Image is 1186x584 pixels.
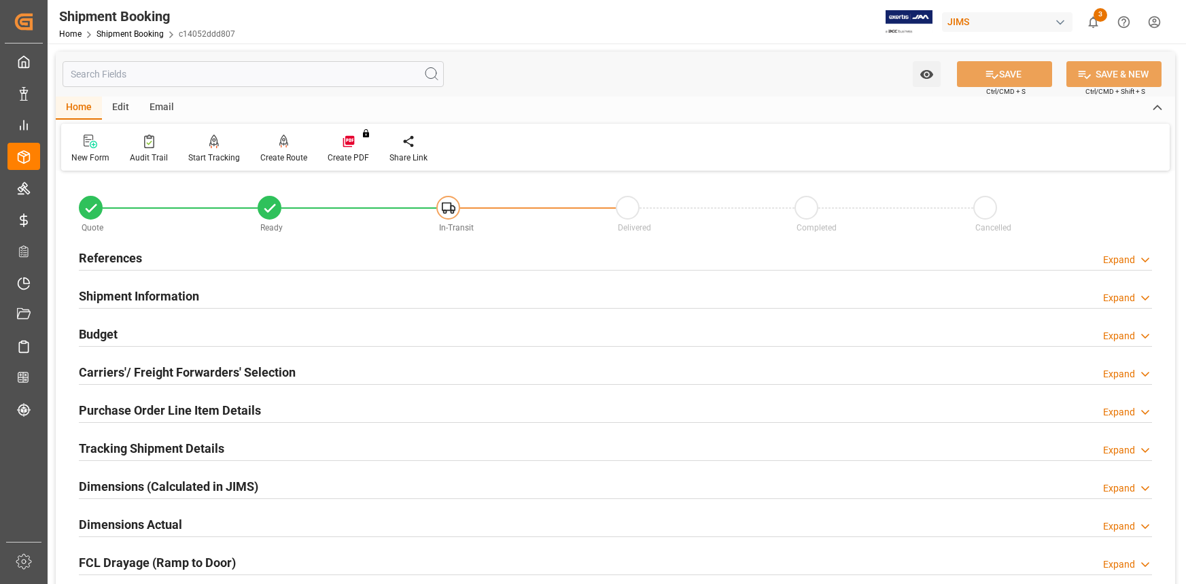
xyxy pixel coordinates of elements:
[79,249,142,267] h2: References
[1103,443,1135,458] div: Expand
[79,477,258,496] h2: Dimensions (Calculated in JIMS)
[139,97,184,120] div: Email
[59,6,235,27] div: Shipment Booking
[97,29,164,39] a: Shipment Booking
[260,152,307,164] div: Create Route
[1103,519,1135,534] div: Expand
[389,152,428,164] div: Share Link
[71,152,109,164] div: New Form
[130,152,168,164] div: Audit Trail
[1078,7,1109,37] button: show 3 new notifications
[797,223,837,233] span: Completed
[1109,7,1139,37] button: Help Center
[79,287,199,305] h2: Shipment Information
[957,61,1052,87] button: SAVE
[913,61,941,87] button: open menu
[188,152,240,164] div: Start Tracking
[439,223,474,233] span: In-Transit
[79,401,261,419] h2: Purchase Order Line Item Details
[102,97,139,120] div: Edit
[975,223,1011,233] span: Cancelled
[79,553,236,572] h2: FCL Drayage (Ramp to Door)
[79,515,182,534] h2: Dimensions Actual
[1103,405,1135,419] div: Expand
[986,86,1026,97] span: Ctrl/CMD + S
[618,223,651,233] span: Delivered
[59,29,82,39] a: Home
[1085,86,1145,97] span: Ctrl/CMD + Shift + S
[886,10,932,34] img: Exertis%20JAM%20-%20Email%20Logo.jpg_1722504956.jpg
[1094,8,1107,22] span: 3
[260,223,283,233] span: Ready
[942,12,1072,32] div: JIMS
[82,223,103,233] span: Quote
[1066,61,1162,87] button: SAVE & NEW
[1103,481,1135,496] div: Expand
[1103,367,1135,381] div: Expand
[79,363,296,381] h2: Carriers'/ Freight Forwarders' Selection
[79,439,224,458] h2: Tracking Shipment Details
[1103,253,1135,267] div: Expand
[79,325,118,343] h2: Budget
[942,9,1078,35] button: JIMS
[1103,291,1135,305] div: Expand
[1103,329,1135,343] div: Expand
[56,97,102,120] div: Home
[63,61,444,87] input: Search Fields
[1103,557,1135,572] div: Expand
